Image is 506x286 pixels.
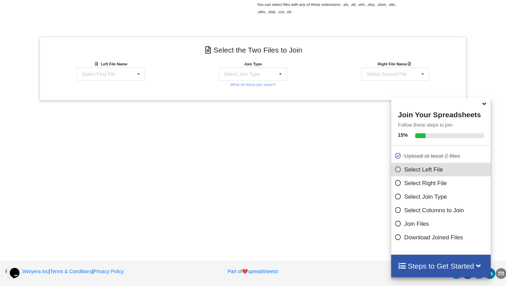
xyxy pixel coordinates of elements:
div: reddit [473,268,484,279]
b: Right File Name [378,62,413,66]
p: Select Columns to Join [395,206,489,215]
div: facebook [462,268,473,279]
a: Privacy Policy [94,269,124,274]
p: Select Join Type [395,192,489,201]
div: linkedin [484,268,496,279]
h4: Steps to Get Started [398,262,484,270]
div: twitter [451,268,462,279]
b: Join Type [244,62,262,66]
h4: Join Your Spreadsheets [391,109,491,119]
b: Left File Name [101,62,127,66]
i: You can select files with any of these extensions: .xls, .xlt, .xlm, .xlsx, .xlsm, .xltx, .xltm, ... [257,2,396,14]
p: Select Left File [395,165,489,174]
p: Upload at least 2 files [395,152,489,160]
p: Select Right File [395,179,489,188]
span: heart [242,269,248,274]
div: Select Second File [366,72,407,77]
div: Select Join Type [224,72,260,77]
iframe: chat widget [7,258,29,279]
b: 15 % [398,132,408,138]
a: Part ofheartspreadsheets! [228,269,278,274]
p: Join Files [395,220,489,228]
a: Terms & Conditions [50,269,92,274]
p: | | [5,268,165,275]
small: What do these join mean? [230,82,276,87]
p: Download Joined Files [395,233,489,242]
a: 2025Woyera Inc [5,269,49,274]
p: Follow these steps to join [391,121,491,128]
h4: Select the Two Files to Join [45,42,461,58]
div: Select First File [82,72,115,77]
